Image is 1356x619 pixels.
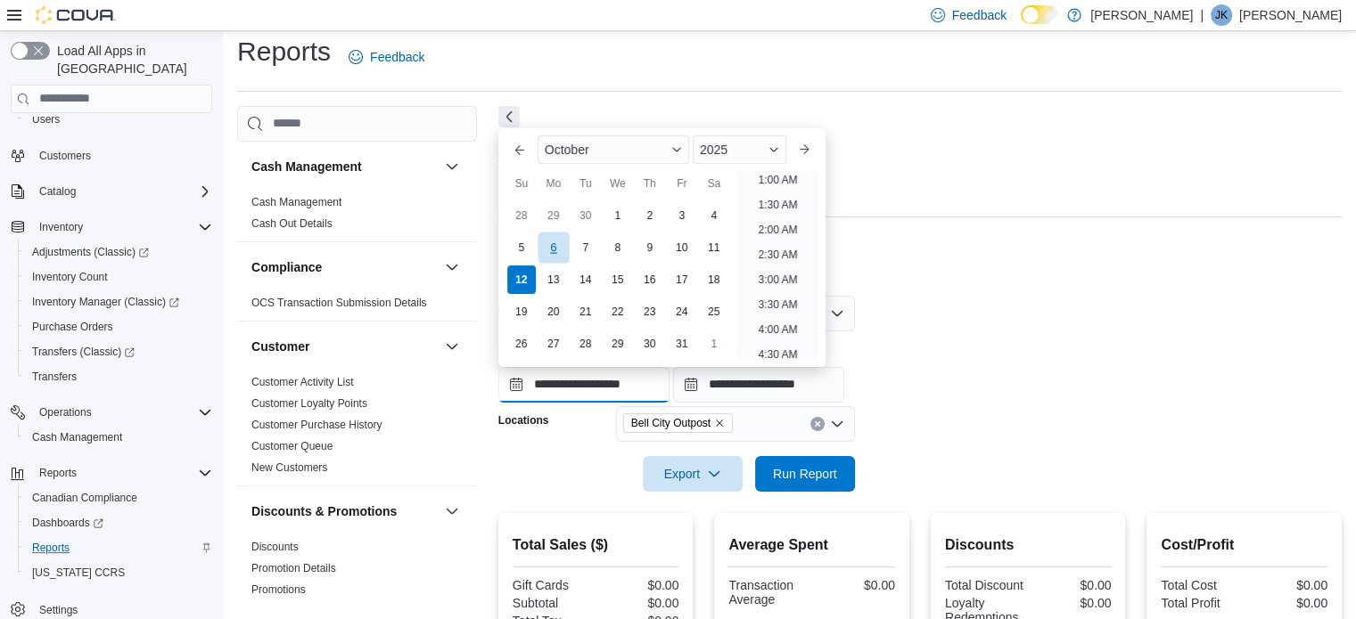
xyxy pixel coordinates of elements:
[32,566,125,580] span: [US_STATE] CCRS
[251,461,327,474] a: New Customers
[441,156,463,177] button: Cash Management
[790,135,818,164] button: Next month
[816,578,895,592] div: $0.00
[39,466,77,480] span: Reports
[25,366,84,387] a: Transfers
[571,169,600,198] div: Tu
[498,106,520,127] button: Next
[1021,5,1058,24] input: Dark Mode
[32,216,212,238] span: Inventory
[32,462,212,484] span: Reports
[604,297,632,326] div: day-22
[251,418,382,432] span: Customer Purchase History
[507,265,536,294] div: day-12
[636,330,664,358] div: day-30
[32,462,84,484] button: Reports
[4,179,219,204] button: Catalog
[251,376,354,388] a: Customer Activity List
[751,344,804,365] li: 4:30 AM
[4,400,219,425] button: Operations
[513,534,679,556] h2: Total Sales ($)
[693,135,786,164] div: Button. Open the year selector. 2025 is currently selected.
[251,196,341,208] a: Cash Management
[4,460,219,485] button: Reports
[32,402,99,423] button: Operations
[810,417,825,431] button: Clear input
[539,201,568,230] div: day-29
[18,289,219,314] a: Inventory Manager (Classic)
[18,510,219,535] a: Dashboards
[251,297,427,309] a: OCS Transaction Submission Details
[18,107,219,132] button: Users
[18,425,219,450] button: Cash Management
[237,371,477,485] div: Customer
[441,257,463,278] button: Compliance
[1161,534,1327,556] h2: Cost/Profit
[25,241,156,263] a: Adjustments (Classic)
[32,145,98,167] a: Customers
[538,135,689,164] div: Button. Open the month selector. October is currently selected.
[237,34,331,69] h1: Reports
[668,330,696,358] div: day-31
[737,171,818,360] ul: Time
[604,330,632,358] div: day-29
[32,370,77,384] span: Transfers
[505,135,534,164] button: Previous Month
[25,291,212,313] span: Inventory Manager (Classic)
[668,265,696,294] div: day-17
[755,456,855,492] button: Run Report
[513,596,592,610] div: Subtotal
[668,201,696,230] div: day-3
[668,169,696,198] div: Fr
[32,320,113,334] span: Purchase Orders
[32,295,179,309] span: Inventory Manager (Classic)
[25,316,212,338] span: Purchase Orders
[251,440,333,452] a: Customer Queue
[636,233,664,262] div: day-9
[604,169,632,198] div: We
[237,536,477,607] div: Discounts & Promotions
[18,485,219,510] button: Canadian Compliance
[25,427,212,448] span: Cash Management
[571,330,600,358] div: day-28
[751,169,804,191] li: 1:00 AM
[32,345,135,359] span: Transfers (Classic)
[32,112,60,126] span: Users
[571,265,600,294] div: day-14
[18,535,219,560] button: Reports
[32,491,137,505] span: Canadian Compliance
[604,265,632,294] div: day-15
[700,201,728,230] div: day-4
[32,144,212,167] span: Customers
[700,233,728,262] div: day-11
[251,502,397,520] h3: Discounts & Promotions
[39,603,78,617] span: Settings
[25,366,212,387] span: Transfers
[237,191,477,241] div: Cash Management
[631,414,711,432] span: Bell City Outpost
[539,265,568,294] div: day-13
[25,487,144,509] a: Canadian Compliance
[25,316,120,338] a: Purchase Orders
[441,501,463,522] button: Discounts & Promotions
[539,330,568,358] div: day-27
[571,297,600,326] div: day-21
[25,266,212,288] span: Inventory Count
[25,291,186,313] a: Inventory Manager (Classic)
[751,294,804,315] li: 3:30 AM
[18,560,219,585] button: [US_STATE] CCRS
[751,194,804,216] li: 1:30 AM
[945,578,1024,592] div: Total Discount
[643,456,743,492] button: Export
[39,149,91,163] span: Customers
[1031,596,1111,610] div: $0.00
[251,338,309,355] h3: Customer
[636,169,664,198] div: Th
[251,502,438,520] button: Discounts & Promotions
[25,562,132,583] a: [US_STATE] CCRS
[341,39,431,75] a: Feedback
[25,512,111,533] a: Dashboards
[714,418,725,428] button: Remove Bell City Outpost from selection in this group
[251,583,306,596] a: Promotions
[36,6,116,24] img: Cova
